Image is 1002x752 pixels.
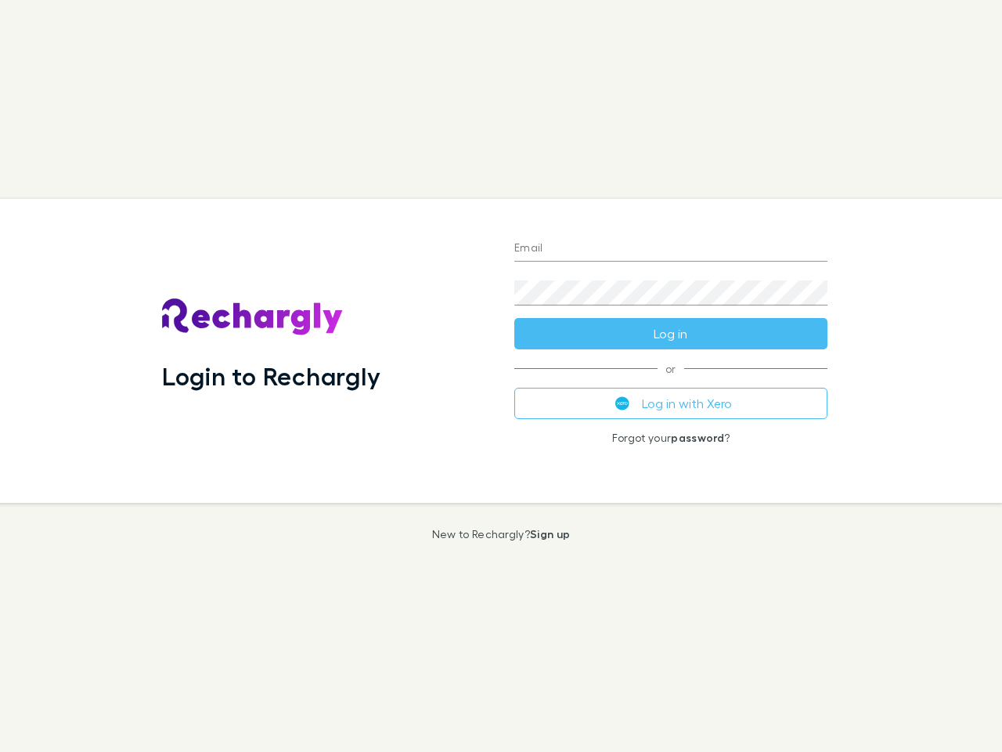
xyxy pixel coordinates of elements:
img: Rechargly's Logo [162,298,344,336]
button: Log in [514,318,827,349]
a: Sign up [530,527,570,540]
p: Forgot your ? [514,432,827,444]
span: or [514,368,827,369]
img: Xero's logo [615,396,629,410]
a: password [671,431,724,444]
button: Log in with Xero [514,388,827,419]
h1: Login to Rechargly [162,361,380,391]
p: New to Rechargly? [432,528,571,540]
